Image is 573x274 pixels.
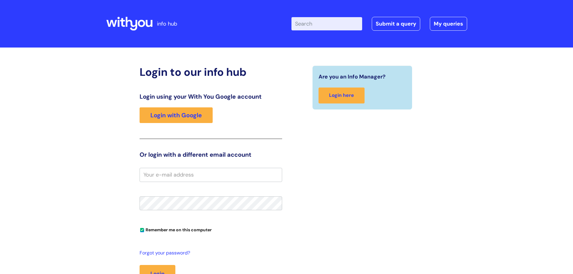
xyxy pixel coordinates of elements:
h3: Or login with a different email account [140,151,282,158]
h3: Login using your With You Google account [140,93,282,100]
input: Search [291,17,362,30]
input: Remember me on this computer [140,228,144,232]
a: Login with Google [140,107,213,123]
input: Your e-mail address [140,168,282,182]
a: Login here [319,88,365,103]
span: Are you an Info Manager? [319,72,386,82]
a: Submit a query [372,17,420,31]
label: Remember me on this computer [140,226,212,232]
div: You can uncheck this option if you're logging in from a shared device [140,225,282,234]
a: Forgot your password? [140,249,279,257]
p: info hub [157,19,177,29]
h2: Login to our info hub [140,66,282,79]
a: My queries [430,17,467,31]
